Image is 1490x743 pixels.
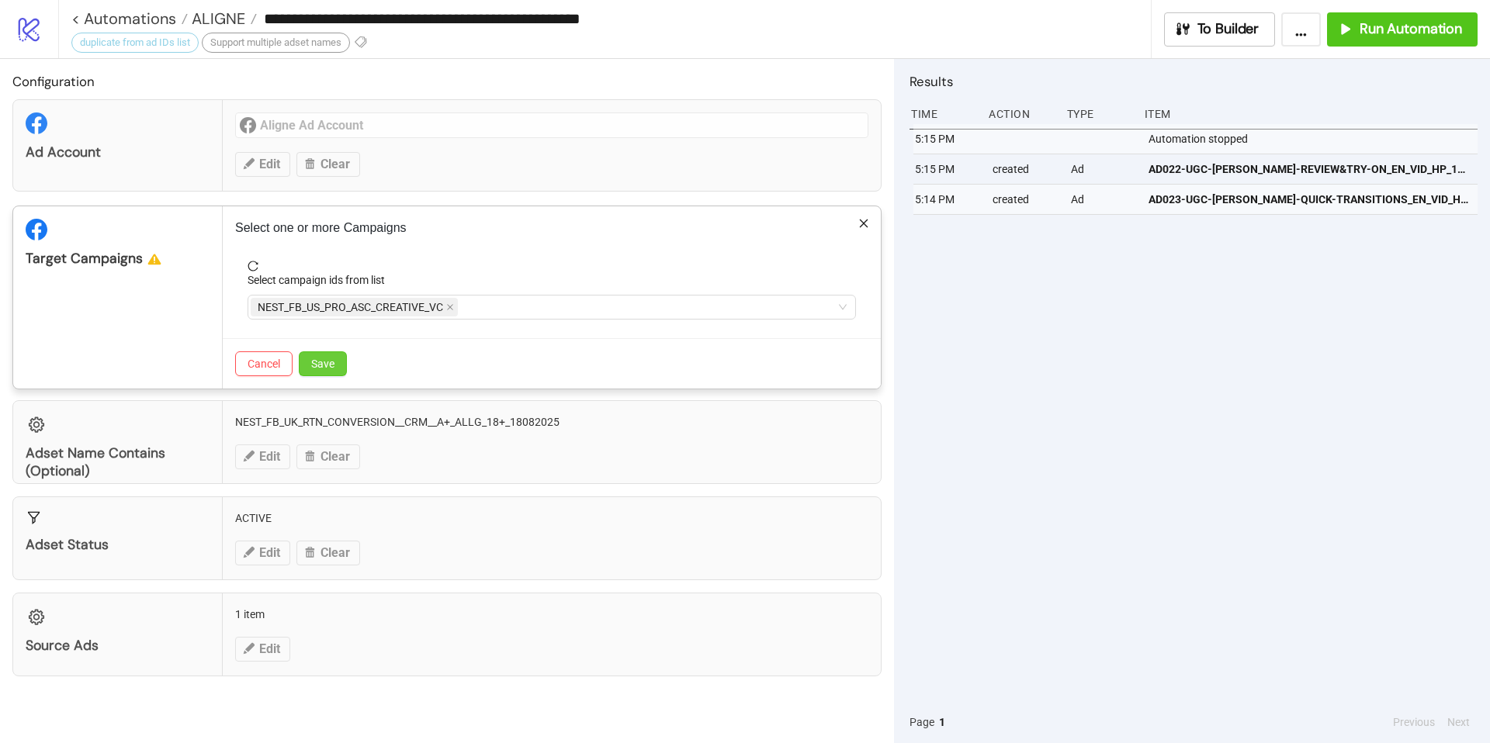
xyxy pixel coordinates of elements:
span: close [858,218,869,229]
button: ... [1281,12,1321,47]
div: Time [910,99,976,129]
a: < Automations [71,11,188,26]
div: 5:15 PM [913,154,980,184]
a: AD022-UGC-[PERSON_NAME]-REVIEW&TRY-ON_EN_VID_HP_11092025_F_NSE_SC11_USP7_ [1149,154,1471,184]
div: Type [1066,99,1132,129]
a: AD023-UGC-[PERSON_NAME]-QUICK-TRANSITIONS_EN_VID_HP_11092025_F_NSE_SC11_USP7_ [1149,185,1471,214]
button: Next [1443,714,1474,731]
div: 5:14 PM [913,185,980,214]
span: AD022-UGC-[PERSON_NAME]-REVIEW&TRY-ON_EN_VID_HP_11092025_F_NSE_SC11_USP7_ [1149,161,1471,178]
div: 5:15 PM [913,124,980,154]
a: ALIGNE [188,11,257,26]
span: Run Automation [1360,20,1462,38]
div: Ad [1069,154,1136,184]
button: 1 [934,714,950,731]
span: AD023-UGC-[PERSON_NAME]-QUICK-TRANSITIONS_EN_VID_HP_11092025_F_NSE_SC11_USP7_ [1149,191,1471,208]
span: Cancel [248,358,280,370]
div: created [991,154,1058,184]
button: To Builder [1164,12,1276,47]
h2: Configuration [12,71,882,92]
span: NEST_FB_US_PRO_ASC_CREATIVE_VC [251,298,458,316]
span: Save [311,358,334,370]
span: close [446,303,454,311]
div: duplicate from ad IDs list [71,33,199,53]
div: Support multiple adset names [202,33,350,53]
button: Save [299,351,347,376]
label: Select campaign ids from list [248,271,395,289]
div: Item [1143,99,1478,129]
button: Run Automation [1327,12,1478,47]
h2: Results [910,71,1478,92]
div: Ad [1069,185,1136,214]
div: Target Campaigns [26,250,210,268]
div: Automation stopped [1147,124,1481,154]
span: NEST_FB_US_PRO_ASC_CREATIVE_VC [258,299,443,316]
button: Cancel [235,351,293,376]
div: Action [987,99,1054,129]
span: Page [910,714,934,731]
span: reload [248,261,856,271]
span: To Builder [1197,20,1260,38]
span: ALIGNE [188,9,245,29]
p: Select one or more Campaigns [235,219,868,237]
button: Previous [1388,714,1440,731]
div: created [991,185,1058,214]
